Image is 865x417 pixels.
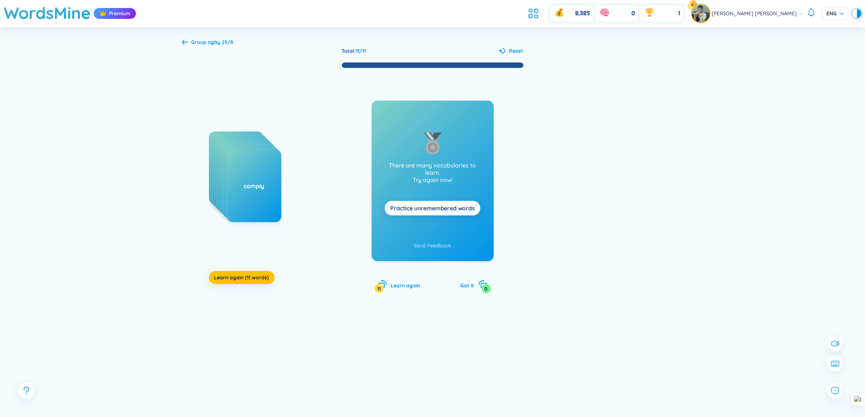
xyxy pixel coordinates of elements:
[482,284,491,293] div: 0
[99,10,106,17] img: crown icon
[226,180,279,188] div: complimentary
[182,40,234,46] a: Group ngày 29/8
[220,175,274,183] div: complex
[356,48,366,54] span: 11 / 11
[826,10,844,17] span: ENG
[213,167,267,175] div: competitor
[214,274,269,281] span: Learn again (11 words)
[390,204,475,212] span: Practice unremembered words
[209,164,263,172] div: competent
[378,279,387,288] span: rotate-left
[499,47,524,55] button: Reset
[692,4,710,23] img: avatar
[342,48,356,54] span: Total :
[375,284,384,293] div: 11
[631,9,635,17] span: 0
[712,9,797,17] span: [PERSON_NAME] [PERSON_NAME]
[227,182,281,190] div: comply
[692,4,712,23] a: avatarpro
[191,39,234,45] span: Group
[222,177,276,185] div: complexity
[218,173,272,181] div: complete
[383,162,482,183] p: There are many vocabularies to learn. Try again now!
[209,271,275,284] button: Learn again (11 words)
[211,166,265,174] div: competitive
[217,171,270,179] div: complaint
[575,9,590,17] span: 8,385
[385,201,480,215] button: Practice unremembered words
[678,9,680,17] span: 1
[391,282,420,289] span: Learn again
[22,386,31,395] span: question
[478,279,487,288] span: rotate-right
[422,133,444,154] img: Good job!
[18,382,35,399] button: question
[224,178,278,186] div: compliment
[94,8,136,19] div: Premium
[414,242,451,250] button: Send Feedback
[461,282,474,289] span: Got it
[509,47,524,55] span: Reset
[215,169,268,177] div: complain
[208,39,234,45] b: ngày 29/8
